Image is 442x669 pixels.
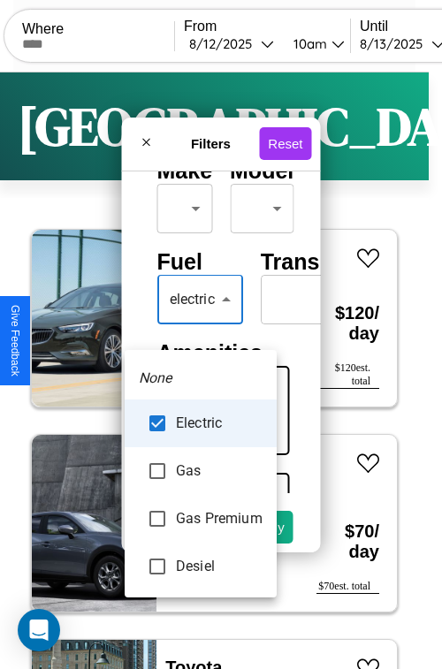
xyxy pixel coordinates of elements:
span: Gas [176,460,263,482]
em: None [139,368,172,389]
span: Electric [176,413,263,434]
span: Gas Premium [176,508,263,529]
div: Open Intercom Messenger [18,609,60,651]
span: Desiel [176,556,263,577]
div: Give Feedback [9,305,21,376]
